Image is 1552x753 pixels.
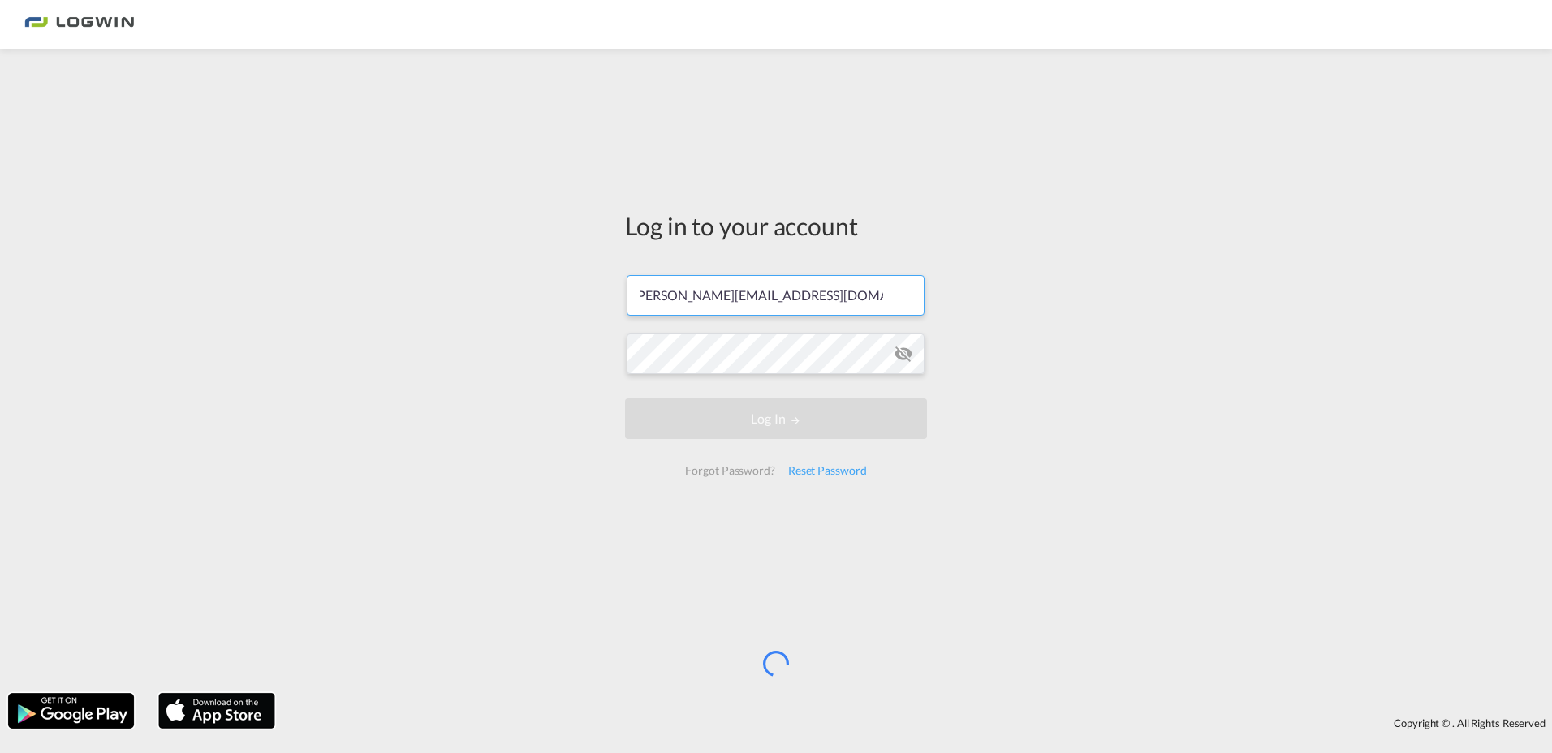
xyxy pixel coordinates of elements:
[782,456,873,485] div: Reset Password
[24,6,134,43] img: 2761ae10d95411efa20a1f5e0282d2d7.png
[679,456,781,485] div: Forgot Password?
[894,344,913,364] md-icon: icon-eye-off
[625,209,927,243] div: Log in to your account
[157,691,277,730] img: apple.png
[625,398,927,439] button: LOGIN
[6,691,136,730] img: google.png
[283,709,1552,737] div: Copyright © . All Rights Reserved
[627,275,925,316] input: Enter email/phone number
